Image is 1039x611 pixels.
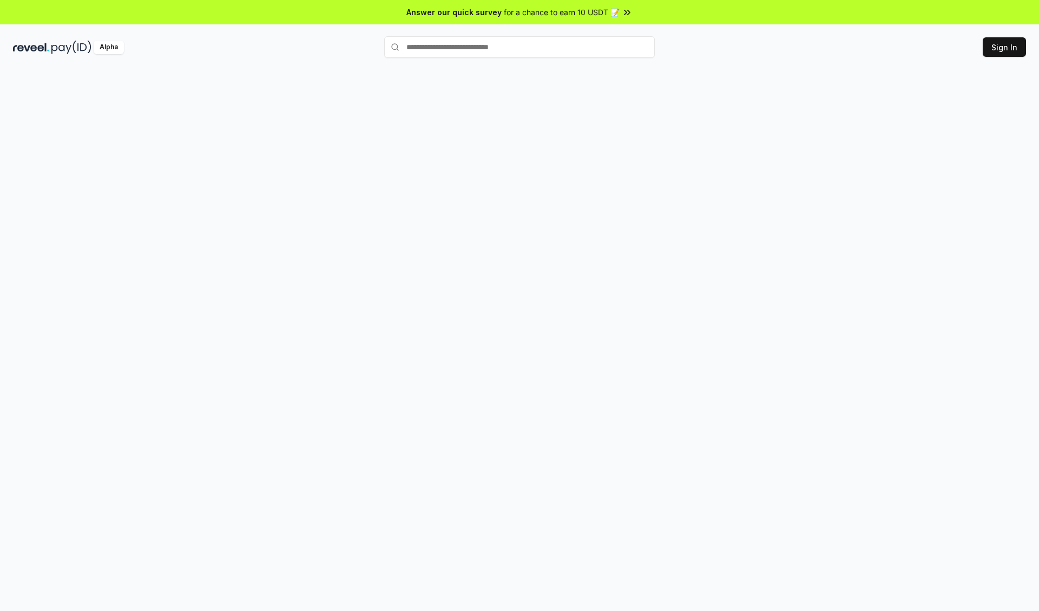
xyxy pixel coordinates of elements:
span: for a chance to earn 10 USDT 📝 [504,6,620,18]
img: pay_id [51,41,91,54]
button: Sign In [983,37,1026,57]
div: Alpha [94,41,124,54]
span: Answer our quick survey [406,6,502,18]
img: reveel_dark [13,41,49,54]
